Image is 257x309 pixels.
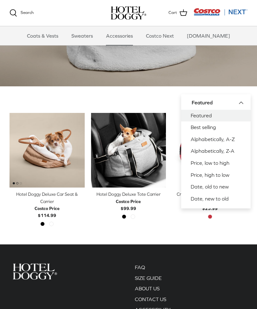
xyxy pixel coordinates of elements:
[181,169,251,181] a: Price, high to low
[168,9,187,17] a: Cart
[135,264,145,270] a: FAQ
[21,10,34,15] span: Search
[10,113,85,188] a: Hotel Doggy Deluxe Car Seat & Carrier
[66,26,99,45] a: Sweaters
[135,296,166,302] a: CONTACT US
[172,113,247,188] a: Cranberry Red Holiday Pet Throw
[192,100,213,105] span: Featured
[140,26,180,45] a: Costco Next
[181,133,251,145] a: Alphabetically, A-Z
[181,26,236,45] a: [DOMAIN_NAME]
[168,9,177,16] span: Cart
[91,191,166,212] a: Hotel Doggy Deluxe Tote Carrier Costco Price$99.99
[181,157,251,169] a: Price, low to high
[194,8,247,16] img: Costco Next
[35,205,60,218] b: $114.99
[111,6,146,20] img: hoteldoggycom
[10,9,34,17] a: Search
[135,286,160,291] a: ABOUT US
[116,198,141,205] div: Costco Price
[10,191,85,219] a: Hotel Doggy Deluxe Car Seat & Carrier Costco Price$114.99
[192,96,247,110] button: Featured
[21,26,64,45] a: Coats & Vests
[10,191,85,205] div: Hotel Doggy Deluxe Car Seat & Carrier
[181,181,251,193] a: Date, old to new
[181,145,251,157] a: Alphabetically, Z-A
[13,263,57,280] img: Hotel Doggy Costco Next
[100,26,139,45] a: Accessories
[116,198,141,211] b: $99.99
[91,191,166,198] div: Hotel Doggy Deluxe Tote Carrier
[181,110,251,122] a: Featured
[181,193,251,205] a: Date, new to old
[111,6,146,20] a: hoteldoggy.com hoteldoggycom
[35,205,60,212] div: Costco Price
[172,191,247,198] div: Cranberry Red Holiday Pet Throw
[172,191,247,212] a: Cranberry Red Holiday Pet Throw Costco Price$25.99
[181,121,251,133] a: Best selling
[91,113,166,188] a: Hotel Doggy Deluxe Tote Carrier
[194,12,247,17] a: Visit Costco Next
[135,275,162,281] a: SIZE GUIDE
